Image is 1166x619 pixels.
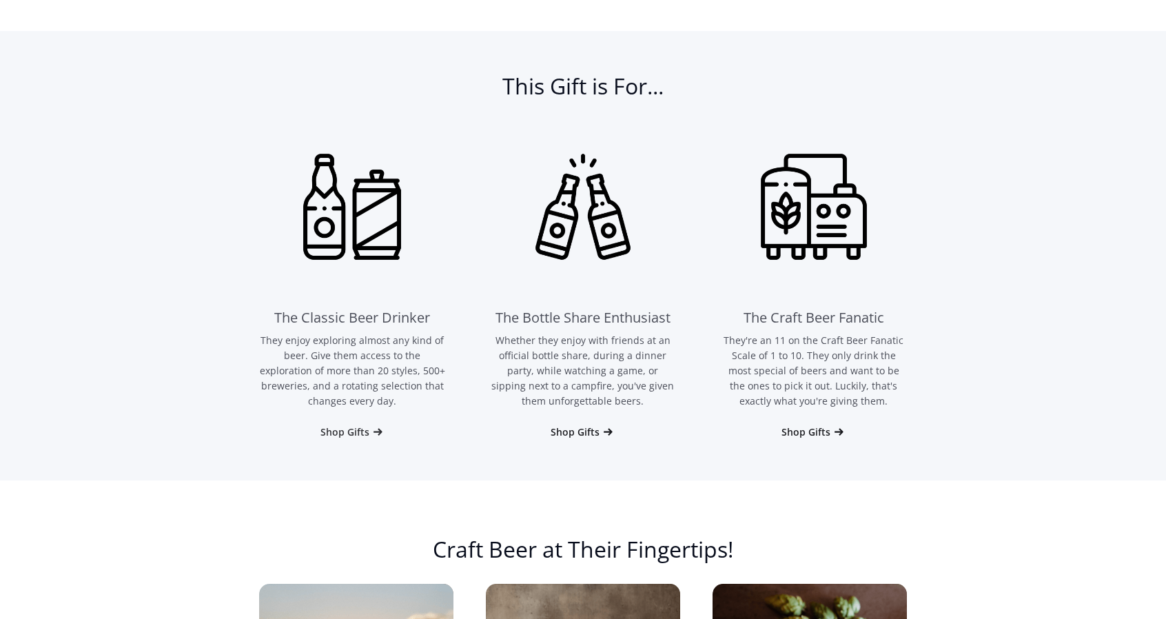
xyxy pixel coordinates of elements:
p: They're an 11 on the Craft Beer Fanatic Scale of 1 to 10. They only drink the most special of bee... [720,333,907,409]
h2: Craft Beer at Their Fingertips! [259,536,907,577]
div: The Bottle Share Enthusiast [495,307,671,329]
div: The Craft Beer Fanatic [744,307,884,329]
a: Shop Gifts [551,425,615,439]
p: Whether they enjoy with friends at an official bottle share, during a dinner party, while watchin... [490,333,677,409]
a: Shop Gifts [781,425,846,439]
a: Shop Gifts [320,425,385,439]
h2: This Gift is For... [259,72,907,114]
p: They enjoy exploring almost any kind of beer. Give them access to the exploration of more than 20... [259,333,446,409]
div: Shop Gifts [781,425,830,439]
div: Shop Gifts [551,425,600,439]
div: The Classic Beer Drinker [274,307,430,329]
div: Shop Gifts [320,425,369,439]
